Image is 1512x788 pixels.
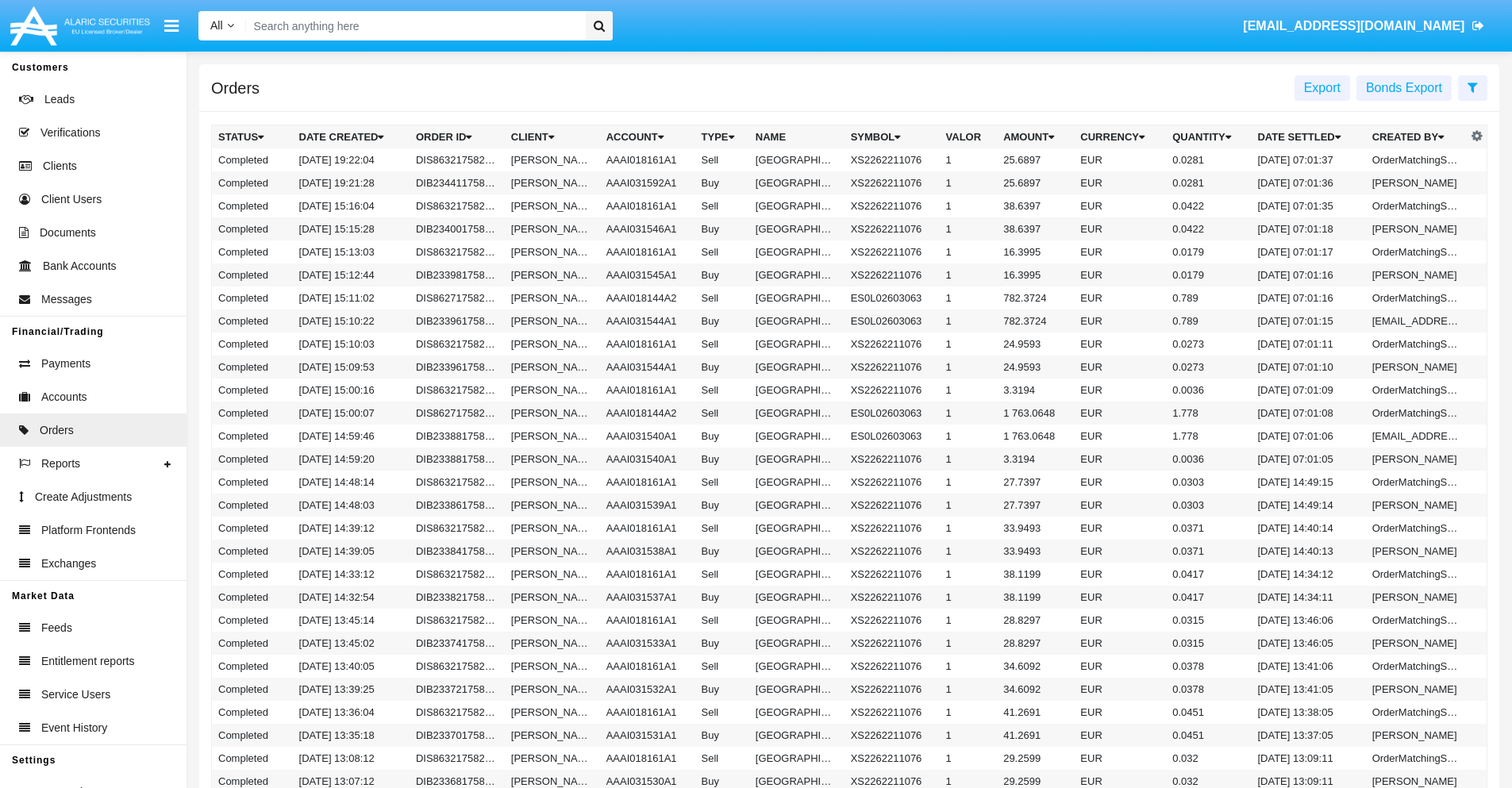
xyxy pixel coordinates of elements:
[410,425,505,448] td: DIB233881758207586186
[1251,517,1365,540] td: [DATE] 14:40:14
[997,425,1074,448] td: 1 763.0648
[505,332,600,356] td: [PERSON_NAME]
[1366,448,1468,471] td: [PERSON_NAME]
[505,471,600,494] td: [PERSON_NAME]
[940,125,998,149] th: Valor
[293,517,410,540] td: [DATE] 14:39:12
[749,148,844,171] td: [GEOGRAPHIC_DATA] - [DATE]
[749,171,844,194] td: [GEOGRAPHIC_DATA] - [DATE]
[1251,263,1365,286] td: [DATE] 07:01:16
[749,240,844,263] td: [GEOGRAPHIC_DATA] - [DATE]
[1366,517,1468,540] td: OrderMatchingService
[1251,332,1365,356] td: [DATE] 07:01:11
[293,240,410,263] td: [DATE] 15:13:03
[997,263,1074,286] td: 16.3995
[695,240,749,263] td: Sell
[246,11,580,40] input: Search
[844,402,940,425] td: ES0L02603063
[749,517,844,540] td: [GEOGRAPHIC_DATA] - [DATE]
[844,356,940,379] td: XS2262211076
[940,194,998,217] td: 1
[1251,125,1365,149] th: Date Settled
[600,309,695,332] td: AAAI031544A1
[695,171,749,194] td: Buy
[212,171,293,194] td: Completed
[749,217,844,240] td: [GEOGRAPHIC_DATA] - [DATE]
[844,171,940,194] td: XS2262211076
[940,148,998,171] td: 1
[997,471,1074,494] td: 27.7397
[410,240,505,263] td: DIS86321758208383120
[1251,425,1365,448] td: [DATE] 07:01:06
[1366,148,1468,171] td: OrderMatchingService
[695,356,749,379] td: Buy
[212,494,293,517] td: Completed
[1366,379,1468,402] td: OrderMatchingService
[997,125,1074,149] th: Amount
[210,19,223,32] span: All
[410,379,505,402] td: DIS86321758207616745
[505,425,600,448] td: [PERSON_NAME]
[41,620,72,636] span: Feeds
[1251,356,1365,379] td: [DATE] 07:01:10
[1366,309,1468,332] td: [EMAIL_ADDRESS][DOMAIN_NAME]
[410,471,505,494] td: DIS86321758206894275
[505,517,600,540] td: [PERSON_NAME]
[940,309,998,332] td: 1
[749,356,844,379] td: [GEOGRAPHIC_DATA] - [DATE]
[1366,240,1468,263] td: OrderMatchingService
[293,309,410,332] td: [DATE] 15:10:22
[997,494,1074,517] td: 27.7397
[211,82,260,94] h5: Orders
[695,517,749,540] td: Sell
[410,402,505,425] td: DIS86271758207607248
[1166,125,1251,149] th: Quantity
[749,402,844,425] td: [GEOGRAPHIC_DATA] - [DATE]
[600,286,695,309] td: AAAI018144A2
[695,125,749,149] th: Type
[410,517,505,540] td: DIS86321758206352687
[844,286,940,309] td: ES0L02603063
[41,291,92,308] span: Messages
[695,309,749,332] td: Buy
[1074,194,1166,217] td: EUR
[695,540,749,563] td: Buy
[600,332,695,356] td: AAAI018161A1
[410,332,505,356] td: DIS86321758208203165
[844,379,940,402] td: XS2262211076
[41,686,110,703] span: Service Users
[293,540,410,563] td: [DATE] 14:39:05
[212,148,293,171] td: Completed
[44,91,75,108] span: Leads
[940,517,998,540] td: 1
[410,448,505,471] td: DIB233881758207560554
[1074,494,1166,517] td: EUR
[695,194,749,217] td: Sell
[695,286,749,309] td: Sell
[1074,379,1166,402] td: EUR
[997,240,1074,263] td: 16.3995
[695,471,749,494] td: Sell
[1166,425,1251,448] td: 1.778
[749,332,844,356] td: [GEOGRAPHIC_DATA] - [DATE]
[844,471,940,494] td: XS2262211076
[600,471,695,494] td: AAAI018161A1
[600,356,695,379] td: AAAI031544A1
[410,171,505,194] td: DIB234411758223288141
[1356,75,1452,101] button: Bonds Export
[749,425,844,448] td: [GEOGRAPHIC_DATA] - [DATE]
[844,309,940,332] td: ES0L02603063
[844,148,940,171] td: XS2262211076
[997,379,1074,402] td: 3.3194
[1295,75,1350,101] button: Export
[695,402,749,425] td: Sell
[600,125,695,149] th: Account
[505,148,600,171] td: [PERSON_NAME]
[940,171,998,194] td: 1
[293,425,410,448] td: [DATE] 14:59:46
[41,456,80,472] span: Reports
[940,263,998,286] td: 1
[41,191,102,208] span: Client Users
[749,540,844,563] td: [GEOGRAPHIC_DATA] - [DATE]
[940,540,998,563] td: 1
